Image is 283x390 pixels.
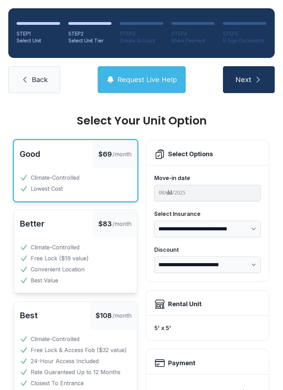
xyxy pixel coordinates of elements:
[117,75,177,84] span: Request Live Help
[168,149,213,159] div: Select Options
[68,37,112,44] div: Select Unit Tier
[223,37,266,44] div: E-Sign Documents
[113,150,131,158] span: /month
[154,174,261,182] div: Move-in date
[31,243,79,251] span: Climate-Controlled
[32,75,48,84] span: Back
[68,30,112,37] div: STEP 2
[154,185,261,201] input: Move-in date
[20,219,45,229] span: Better
[168,358,195,368] h2: Payment
[20,310,38,321] button: Best
[154,257,261,273] select: Discount
[31,357,99,365] span: 24-Hour Access Included
[223,30,266,37] div: STEP 5
[172,30,215,37] div: STEP 4
[31,379,84,387] span: Closest To Entrance
[31,173,79,182] span: Climate-Controlled
[31,184,63,193] span: Lowest Cost
[31,265,85,273] span: Convenient Location
[20,149,40,159] span: Good
[98,219,112,229] span: $83
[168,299,202,309] div: Rental Unit
[154,246,261,254] div: Discount
[154,221,261,237] select: Select Insurance
[17,30,60,37] div: STEP 1
[172,37,215,44] div: Make Payment
[154,210,261,218] div: Select Insurance
[31,335,79,343] span: Climate-Controlled
[98,149,112,159] span: $69
[31,368,120,376] span: Rate Guaranteed Up to 12 Months
[31,276,58,284] span: Best Value
[31,346,127,354] span: Free Lock & Access Fob ($32 value)
[20,218,45,229] button: Better
[154,321,261,335] div: 5' x 5'
[20,310,38,320] span: Best
[17,37,60,44] div: Select Unit
[14,115,269,126] div: Select Your Unit Option
[20,149,40,160] button: Good
[96,311,112,320] span: $108
[120,37,163,44] div: Create Account
[113,311,131,320] span: /month
[31,254,89,262] span: Free Lock ($19 value)
[120,30,163,37] div: STEP 3
[235,75,251,84] span: Next
[113,220,131,228] span: /month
